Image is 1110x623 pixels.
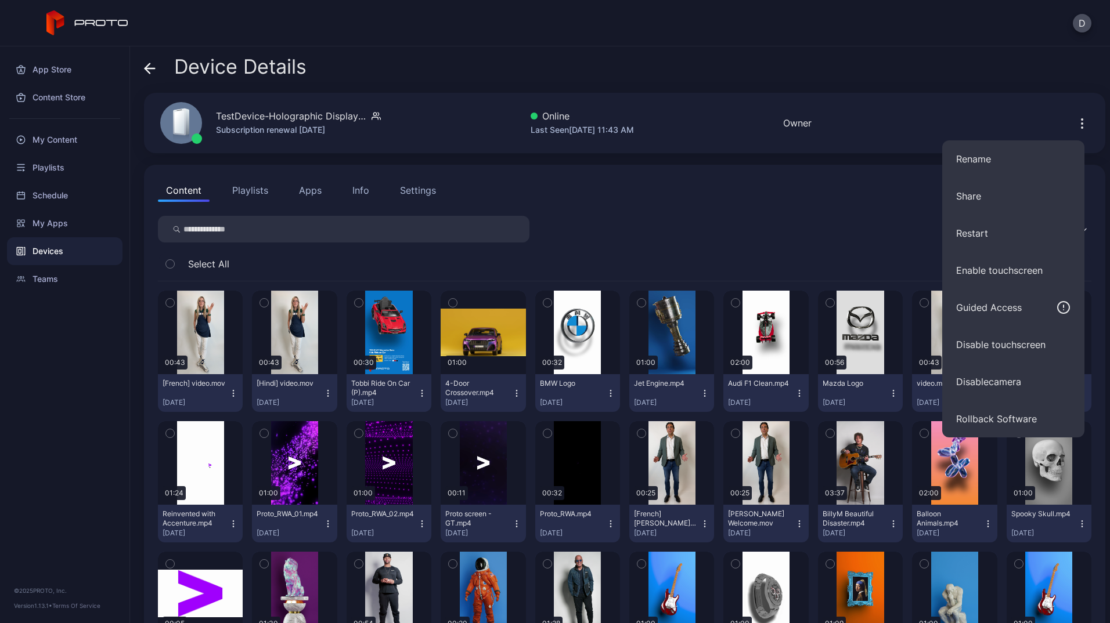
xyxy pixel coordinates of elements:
div: [DATE] [163,528,229,538]
div: Tobbi Ride On Car (P).mp4 [351,379,415,397]
button: Jet Engine.mp4[DATE] [629,374,714,412]
a: Content Store [7,84,122,111]
a: Teams [7,265,122,293]
div: BMW Logo [540,379,604,388]
button: [PERSON_NAME] Welcome.mov[DATE] [723,505,808,542]
div: Mazda Logo [823,379,886,388]
div: video.mov [917,379,981,388]
div: Guided Access [956,300,1022,314]
div: [DATE] [917,528,983,538]
button: Share [942,178,1084,215]
div: [DATE] [728,398,794,407]
span: Device Details [174,56,307,78]
div: [DATE] [634,398,700,407]
div: Proto_RWA_01.mp4 [257,509,320,519]
button: Rename [942,140,1084,178]
button: Reinvented with Accenture.mp4[DATE] [158,505,243,542]
span: Select All [188,257,229,271]
button: Restart [942,215,1084,252]
button: Mazda Logo[DATE] [818,374,903,412]
button: Disable touchscreen [942,326,1084,363]
div: [French] video.mov [163,379,226,388]
a: My Apps [7,209,122,237]
div: Proto_RWA_02.mp4 [351,509,415,519]
div: [DATE] [1011,528,1077,538]
button: Proto screen - GT.mp4[DATE] [441,505,525,542]
div: [French] Ravi Welcome.mov [634,509,698,528]
a: Devices [7,237,122,265]
div: [DATE] [540,398,606,407]
button: 4-Door Crossover.mp4[DATE] [441,374,525,412]
a: Playlists [7,154,122,182]
div: [DATE] [163,398,229,407]
button: Apps [291,179,330,202]
a: My Content [7,126,122,154]
button: Spooky Skull.mp4[DATE] [1007,505,1091,542]
div: Info [352,183,369,197]
button: video.mov[DATE] [912,374,997,412]
div: Subscription renewal [DATE] [216,123,381,137]
div: Owner [783,116,812,130]
div: [DATE] [540,528,606,538]
div: [DATE] [445,398,511,407]
div: Spooky Skull.mp4 [1011,509,1075,519]
button: Disablecamera [942,363,1084,400]
div: [DATE] [823,528,889,538]
button: Audi F1 Clean.mp4[DATE] [723,374,808,412]
div: Balloon Animals.mp4 [917,509,981,528]
button: Proto_RWA_02.mp4[DATE] [347,505,431,542]
div: Last Seen [DATE] 11:43 AM [531,123,634,137]
button: BMW Logo[DATE] [535,374,620,412]
div: [DATE] [728,528,794,538]
button: BillyM Beautiful Disaster.mp4[DATE] [818,505,903,542]
button: Settings [392,179,444,202]
div: [DATE] [823,398,889,407]
button: Balloon Animals.mp4[DATE] [912,505,997,542]
div: Proto_RWA.mp4 [540,509,604,519]
button: Proto_RWA_01.mp4[DATE] [252,505,337,542]
div: [DATE] [257,398,323,407]
div: [DATE] [351,398,417,407]
button: Rollback Software [942,400,1084,437]
div: 4-Door Crossover.mp4 [445,379,509,397]
a: Schedule [7,182,122,209]
div: [Hindi] video.mov [257,379,320,388]
div: [DATE] [445,528,511,538]
div: Reinvented with Accenture.mp4 [163,509,226,528]
button: Proto_RWA.mp4[DATE] [535,505,620,542]
button: D [1073,14,1091,32]
button: Guided Access [942,289,1084,326]
div: Proto screen - GT.mp4 [445,509,509,528]
button: [French] video.mov[DATE] [158,374,243,412]
div: © 2025 PROTO, Inc. [14,586,116,595]
button: Enable touchscreen [942,252,1084,289]
div: BillyM Beautiful Disaster.mp4 [823,509,886,528]
span: Version 1.13.1 • [14,602,52,609]
button: Playlists [224,179,276,202]
div: Online [531,109,634,123]
div: Ravi Welcome.mov [728,509,792,528]
div: TestDevice-Holographic Display-[GEOGRAPHIC_DATA]-500West-Showcase [216,109,367,123]
div: [DATE] [351,528,417,538]
button: Info [344,179,377,202]
button: Tobbi Ride On Car (P).mp4[DATE] [347,374,431,412]
div: Audi F1 Clean.mp4 [728,379,792,388]
div: Jet Engine.mp4 [634,379,698,388]
a: App Store [7,56,122,84]
a: Terms Of Service [52,602,100,609]
div: [DATE] [634,528,700,538]
div: Settings [400,183,436,197]
button: Content [158,179,210,202]
div: [DATE] [917,398,983,407]
button: [French] [PERSON_NAME] Welcome.mov[DATE] [629,505,714,542]
button: [Hindi] video.mov[DATE] [252,374,337,412]
div: [DATE] [257,528,323,538]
